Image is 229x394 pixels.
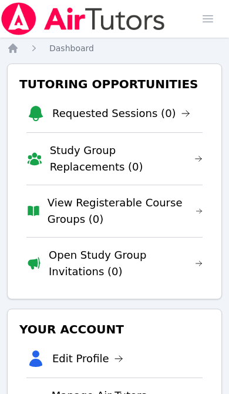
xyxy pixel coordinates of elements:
a: Study Group Replacements (0) [50,142,203,175]
a: Edit Profile [52,350,123,367]
span: Dashboard [49,44,94,53]
a: View Registerable Course Groups (0) [48,195,203,228]
a: Open Study Group Invitations (0) [49,247,203,280]
a: Dashboard [49,42,94,54]
a: Requested Sessions (0) [52,105,190,122]
nav: Breadcrumb [7,42,222,54]
h3: Your Account [17,319,212,340]
h3: Tutoring Opportunities [17,74,212,95]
